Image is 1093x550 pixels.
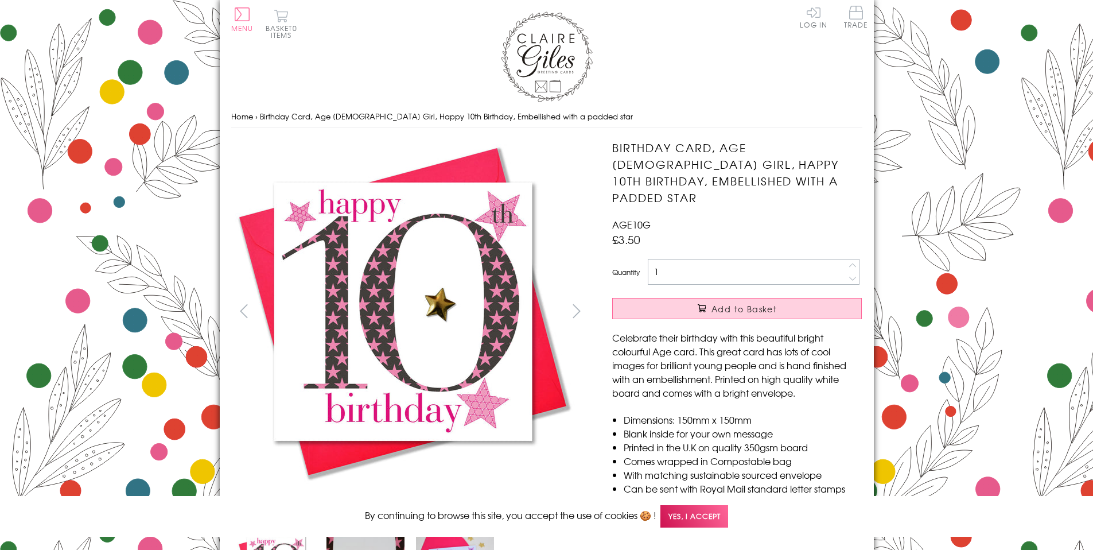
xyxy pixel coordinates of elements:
[612,267,640,277] label: Quantity
[231,23,254,33] span: Menu
[800,6,827,28] a: Log In
[231,298,257,324] button: prev
[231,7,254,32] button: Menu
[624,482,862,495] li: Can be sent with Royal Mail standard letter stamps
[844,6,868,28] span: Trade
[231,105,862,129] nav: breadcrumbs
[271,23,297,40] span: 0 items
[612,331,862,400] p: Celebrate their birthday with this beautiful bright colourful Age card. This great card has lots ...
[231,111,253,122] a: Home
[266,9,297,38] button: Basket0 items
[612,218,651,231] span: AGE10G
[624,468,862,482] li: With matching sustainable sourced envelope
[255,111,258,122] span: ›
[501,11,593,102] img: Claire Giles Greetings Cards
[624,413,862,427] li: Dimensions: 150mm x 150mm
[624,454,862,468] li: Comes wrapped in Compostable bag
[260,111,633,122] span: Birthday Card, Age [DEMOGRAPHIC_DATA] Girl, Happy 10th Birthday, Embellished with a padded star
[844,6,868,30] a: Trade
[624,427,862,440] li: Blank inside for your own message
[624,440,862,454] li: Printed in the U.K on quality 350gsm board
[711,303,777,315] span: Add to Basket
[612,298,862,319] button: Add to Basket
[563,298,589,324] button: next
[612,140,862,206] h1: Birthday Card, Age [DEMOGRAPHIC_DATA] Girl, Happy 10th Birthday, Embellished with a padded star
[612,231,640,247] span: £3.50
[231,140,575,484] img: Birthday Card, Age 10 Girl, Happy 10th Birthday, Embellished with a padded star
[660,505,728,528] span: Yes, I accept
